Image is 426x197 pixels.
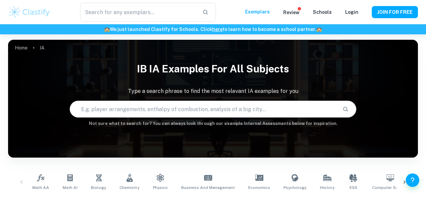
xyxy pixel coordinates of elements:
[245,8,270,15] p: Exemplars
[406,173,419,187] button: Help and Feedback
[313,9,332,15] a: Schools
[32,185,49,191] span: Math AA
[70,100,337,119] input: E.g. player arrangements, enthalpy of combustion, analysis of a big city...
[181,185,235,191] span: Business and Management
[340,103,351,115] button: Search
[212,27,223,32] a: here
[283,9,299,16] p: Review
[345,9,358,15] a: Login
[316,27,322,32] span: 🏫
[320,185,334,191] span: History
[372,185,408,191] span: Computer Science
[63,185,77,191] span: Math AI
[120,185,139,191] span: Chemistry
[350,185,357,191] span: ESS
[1,26,425,33] h6: We just launched Clastify for Schools. Click to learn how to become a school partner.
[153,185,168,191] span: Physics
[8,59,418,79] h1: IB IA examples for all subjects
[104,27,110,32] span: 🏫
[15,43,28,53] a: Home
[8,5,51,19] img: Clastify logo
[40,44,44,52] p: IA
[8,87,418,95] p: Type a search phrase to find the most relevant IA examples for you
[8,120,418,127] h6: Not sure what to search for? You can always look through our example Internal Assessments below f...
[91,185,106,191] span: Biology
[372,6,418,18] button: JOIN FOR FREE
[284,185,306,191] span: Psychology
[248,185,270,191] span: Economics
[80,3,197,22] input: Search for any exemplars...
